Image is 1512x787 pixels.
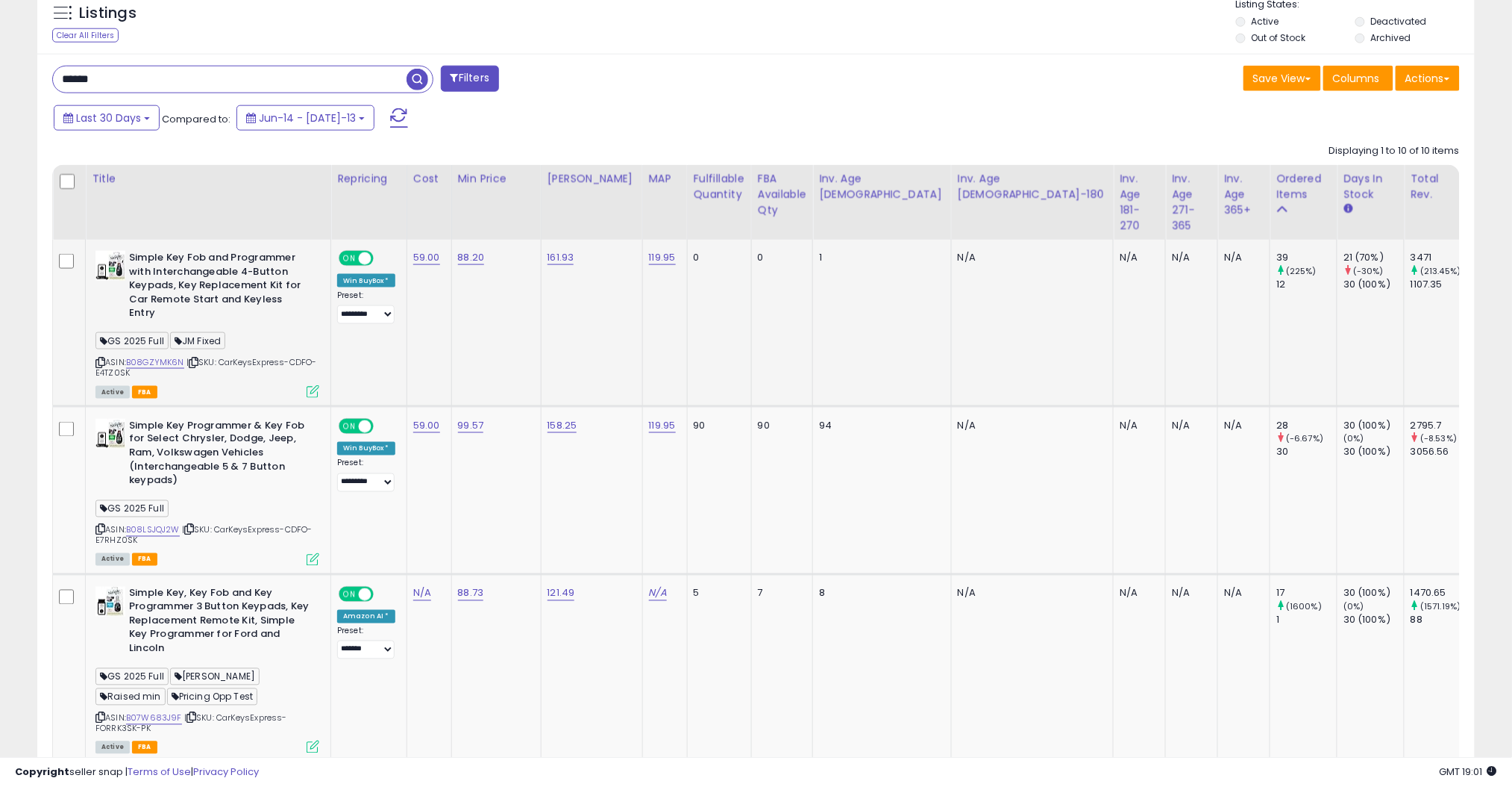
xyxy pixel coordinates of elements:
[1411,446,1471,459] div: 3056.56
[694,171,745,202] div: Fulfillable Quantity
[1172,251,1206,264] div: N/A
[1252,31,1306,44] label: Out of Stock
[337,442,395,455] div: Win BuyBox *
[694,251,740,264] div: 0
[129,587,310,660] b: Simple Key, Key Fob and Key Programmer 3 Button Keypads, Key Replacement Remote Kit, Simple Key P...
[167,688,258,706] span: Pricing Opp Test
[958,419,1102,432] div: N/A
[1343,601,1364,613] small: (0%)
[1343,202,1352,216] small: Days In Stock.
[1411,419,1471,432] div: 2795.7
[1343,278,1404,291] div: 30 (100%)
[371,588,395,600] span: OFF
[1120,171,1159,234] div: Inv. Age 181-270
[79,3,137,24] h5: Listings
[548,418,577,433] a: 158.25
[1411,171,1465,202] div: Total Rev.
[132,741,157,754] span: FBA
[129,419,310,492] b: Simple Key Programmer & Key Fob for Select Chrysler, Dodge, Jeep, Ram, Volkswagen Vehicles (Inter...
[458,586,484,601] a: 88.73
[340,420,359,432] span: ON
[1411,587,1471,600] div: 1470.65
[694,587,740,600] div: 5
[95,356,317,379] span: | SKU: CarKeysExpress-CDFO-E4TZ0SK
[1440,765,1497,779] span: 2025-08-13 19:01 GMT
[340,252,359,265] span: ON
[1120,251,1154,264] div: N/A
[958,587,1102,600] div: N/A
[1411,278,1471,291] div: 1107.35
[162,112,230,126] span: Compared to:
[1411,251,1471,264] div: 3471
[95,419,319,564] div: ASIN:
[337,610,395,623] div: Amazon AI *
[548,250,574,265] a: 161.93
[1343,251,1404,264] div: 21 (70%)
[1343,433,1364,445] small: (0%)
[337,458,395,492] div: Preset:
[1286,433,1323,445] small: (-6.67%)
[1370,15,1426,28] label: Deactivated
[129,251,310,324] b: Simple Key Fob and Programmer with Interchangeable 4-Button Keypads, Key Replacement Kit for Car ...
[958,171,1107,202] div: Inv. Age [DEMOGRAPHIC_DATA]-180
[95,500,169,517] span: GS 2025 Full
[649,171,681,187] div: MAP
[458,418,484,433] a: 99.57
[1276,278,1337,291] div: 12
[1323,66,1393,91] button: Columns
[95,587,125,617] img: 41XtFeoI1CL._SL40_.jpg
[337,274,395,287] div: Win BuyBox *
[126,356,184,369] a: B08GZYMK6N
[413,250,440,265] a: 59.00
[1276,614,1337,627] div: 1
[95,386,130,399] span: All listings currently available for purchase on Amazon
[236,105,374,131] button: Jun-14 - [DATE]-13
[819,251,940,264] div: 1
[413,418,440,433] a: 59.00
[758,171,806,218] div: FBA Available Qty
[170,332,225,349] span: JM Fixed
[1333,71,1380,86] span: Columns
[1343,614,1404,627] div: 30 (100%)
[758,251,801,264] div: 0
[193,765,259,779] a: Privacy Policy
[126,712,182,725] a: B07W683J9F
[52,28,119,43] div: Clear All Filters
[371,420,395,432] span: OFF
[458,250,485,265] a: 88.20
[1172,419,1206,432] div: N/A
[1420,433,1457,445] small: (-8.53%)
[819,587,940,600] div: 8
[1172,171,1211,234] div: Inv. Age 271-365
[95,741,130,754] span: All listings currently available for purchase on Amazon
[337,171,401,187] div: Repricing
[95,419,125,449] img: 515v98aAvlL._SL40_.jpg
[1411,614,1471,627] div: 88
[694,419,740,432] div: 90
[132,553,157,566] span: FBA
[132,386,157,399] span: FBA
[1276,251,1337,264] div: 39
[128,765,191,779] a: Terms of Use
[758,587,801,600] div: 7
[1172,587,1206,600] div: N/A
[458,171,535,187] div: Min Price
[1353,265,1384,277] small: (-30%)
[15,765,69,779] strong: Copyright
[413,171,445,187] div: Cost
[1276,587,1337,600] div: 17
[548,586,575,601] a: 121.49
[1224,171,1264,218] div: Inv. Age 365+
[819,171,945,202] div: Inv. Age [DEMOGRAPHIC_DATA]
[548,171,636,187] div: [PERSON_NAME]
[1224,587,1258,600] div: N/A
[1343,171,1398,202] div: Days In Stock
[340,588,359,600] span: ON
[126,524,180,537] a: B08LSJQJ2W
[1420,265,1461,277] small: (213.45%)
[371,252,395,265] span: OFF
[337,626,395,660] div: Preset:
[95,553,130,566] span: All listings currently available for purchase on Amazon
[259,111,356,125] span: Jun-14 - [DATE]-13
[1343,419,1404,432] div: 30 (100%)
